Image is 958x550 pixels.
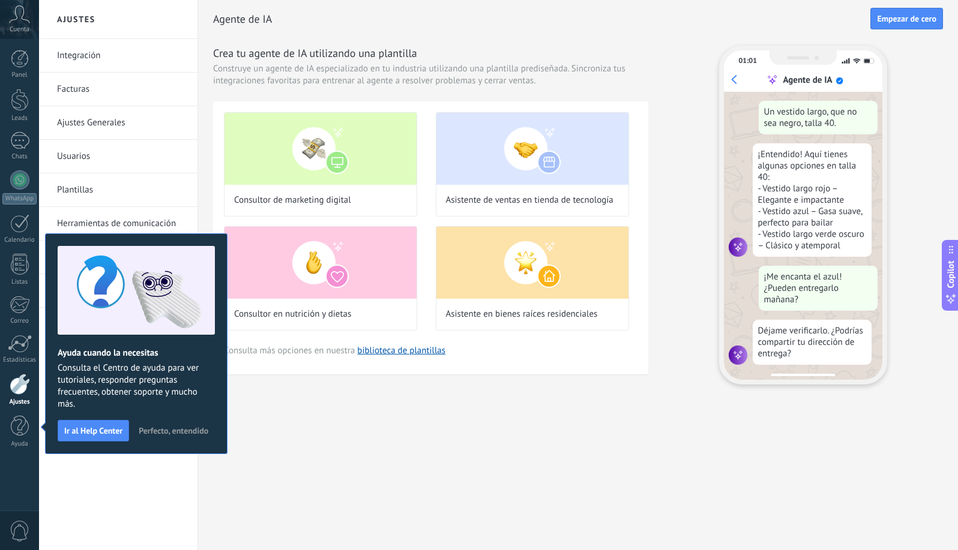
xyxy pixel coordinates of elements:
li: Facturas [39,73,197,106]
span: Perfecto, entendido [139,426,208,435]
span: Empezar de cero [877,14,936,23]
span: Construye un agente de IA especializado en tu industria utilizando una plantilla prediseñada. Sin... [213,63,648,87]
li: Integración [39,39,197,73]
li: Usuarios [39,140,197,173]
div: Ajustes [2,398,37,406]
div: Ayuda [2,440,37,448]
img: agent icon [729,238,748,257]
a: Facturas [57,73,185,106]
li: Plantillas [39,173,197,207]
button: Ir al Help Center [58,420,129,441]
h2: Ayuda cuando la necesitas [58,347,215,359]
span: Consulta el Centro de ayuda para ver tutoriales, responder preguntas frecuentes, obtener soporte ... [58,362,215,410]
div: Correo [2,317,37,325]
div: Leads [2,115,37,122]
div: WhatsApp [2,193,37,205]
div: Chats [2,153,37,161]
a: Herramientas de comunicación [57,207,185,241]
h2: Agente de IA [213,7,870,31]
img: Asistente en bienes raíces residenciales [436,227,628,299]
span: Consultor de marketing digital [234,194,351,206]
a: Ajustes Generales [57,106,185,140]
button: Perfecto, entendido [133,422,214,440]
button: Empezar de cero [870,8,943,29]
div: 01:01 [739,56,757,65]
span: Ir al Help Center [64,426,122,435]
span: Consulta más opciones en nuestra [224,345,445,356]
div: Agente de IA [783,74,832,86]
div: Estadísticas [2,356,37,364]
a: Integración [57,39,185,73]
div: Listas [2,278,37,286]
img: Asistente de ventas en tienda de tecnología [436,113,628,185]
div: Calendario [2,236,37,244]
div: Déjame verificarlo. ¿Podrías compartir tu dirección de entrega? [753,320,872,365]
img: Consultor de marketing digital [224,113,417,185]
img: agent icon [729,345,748,365]
h3: Crea tu agente de IA utilizando una plantilla [213,46,648,61]
li: Herramientas de comunicación [39,207,197,241]
span: Asistente en bienes raíces residenciales [446,308,598,320]
div: ¡Entendido! Aquí tienes algunas opciones en talla 40: - Vestido largo rojo – Elegante e impactant... [753,143,872,257]
div: ¡Me encanta el azul! ¿Pueden entregarlo mañana? [759,266,878,311]
span: Cuenta [10,26,29,34]
a: biblioteca de plantillas [357,345,445,356]
img: Consultor en nutrición y dietas [224,227,417,299]
div: Un vestido largo, que no sea negro, talla 40. [759,101,878,134]
span: Consultor en nutrición y dietas [234,308,351,320]
span: Copilot [945,260,957,288]
div: Panel [2,71,37,79]
a: Usuarios [57,140,185,173]
span: Asistente de ventas en tienda de tecnología [446,194,613,206]
li: Ajustes Generales [39,106,197,140]
a: Plantillas [57,173,185,207]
